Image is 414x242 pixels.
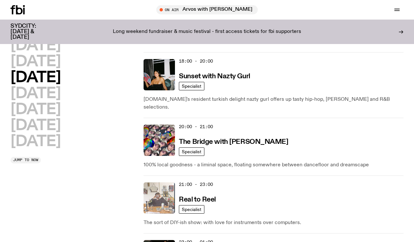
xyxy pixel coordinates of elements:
[10,70,60,85] button: [DATE]
[179,124,213,130] span: 20:00 - 21:00
[182,149,201,154] span: Specialist
[144,161,404,169] p: 100% local goodness - a liminal space, floating somewhere between dancefloor and dreamscape
[179,139,288,145] h3: The Bridge with [PERSON_NAME]
[179,72,250,80] a: Sunset with Nazty Gurl
[144,219,404,227] p: The sort of DIY-ish show: with love for instruments over computers.
[179,58,213,64] span: 18:00 - 20:00
[10,102,60,117] button: [DATE]
[10,54,60,69] button: [DATE]
[10,86,60,101] button: [DATE]
[179,181,213,188] span: 21:00 - 23:00
[179,73,250,80] h3: Sunset with Nazty Gurl
[156,5,258,14] button: On AirArvos with [PERSON_NAME]
[10,134,60,149] button: [DATE]
[144,182,175,214] img: Jasper Craig Adams holds a vintage camera to his eye, obscuring his face. He is wearing a grey ju...
[179,195,216,203] a: Real to Reel
[10,118,60,133] button: [DATE]
[179,205,204,214] a: Specialist
[10,23,52,40] h3: SYDCITY: [DATE] & [DATE]
[113,29,301,35] p: Long weekend fundraiser & music festival - first access tickets for fbi supporters
[179,196,216,203] h3: Real to Reel
[179,147,204,156] a: Specialist
[10,157,41,163] button: Jump to now
[179,82,204,90] a: Specialist
[182,83,201,88] span: Specialist
[10,38,60,53] button: [DATE]
[182,207,201,212] span: Specialist
[13,158,38,162] span: Jump to now
[144,96,404,111] p: [DOMAIN_NAME]'s resident turkish delight nazty gurl offers up tasty hip-hop, [PERSON_NAME] and R&...
[179,137,288,145] a: The Bridge with [PERSON_NAME]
